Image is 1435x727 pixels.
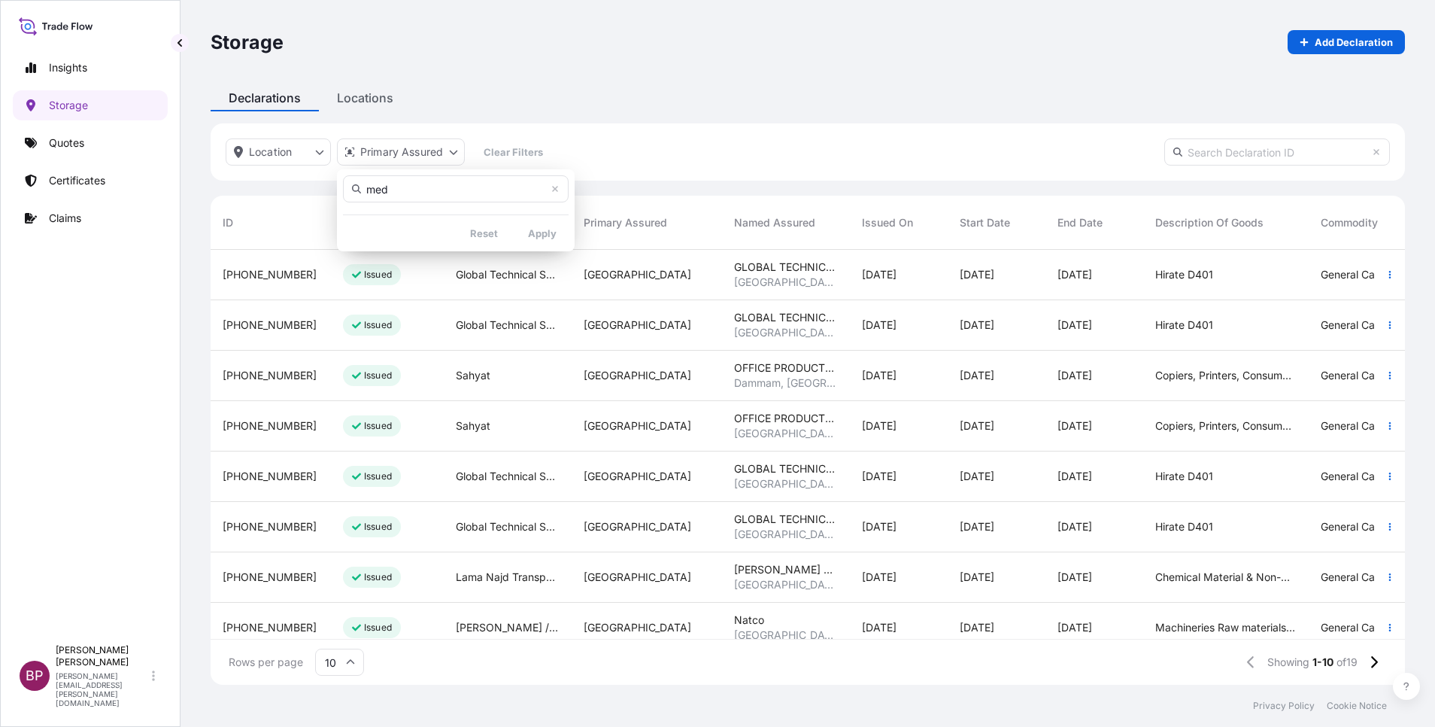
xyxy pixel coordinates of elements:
[470,226,498,241] p: Reset
[343,175,569,202] input: Search primary assured
[337,169,575,251] div: distributor Filter options
[458,221,510,245] button: Reset
[516,221,569,245] button: Apply
[528,226,557,241] p: Apply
